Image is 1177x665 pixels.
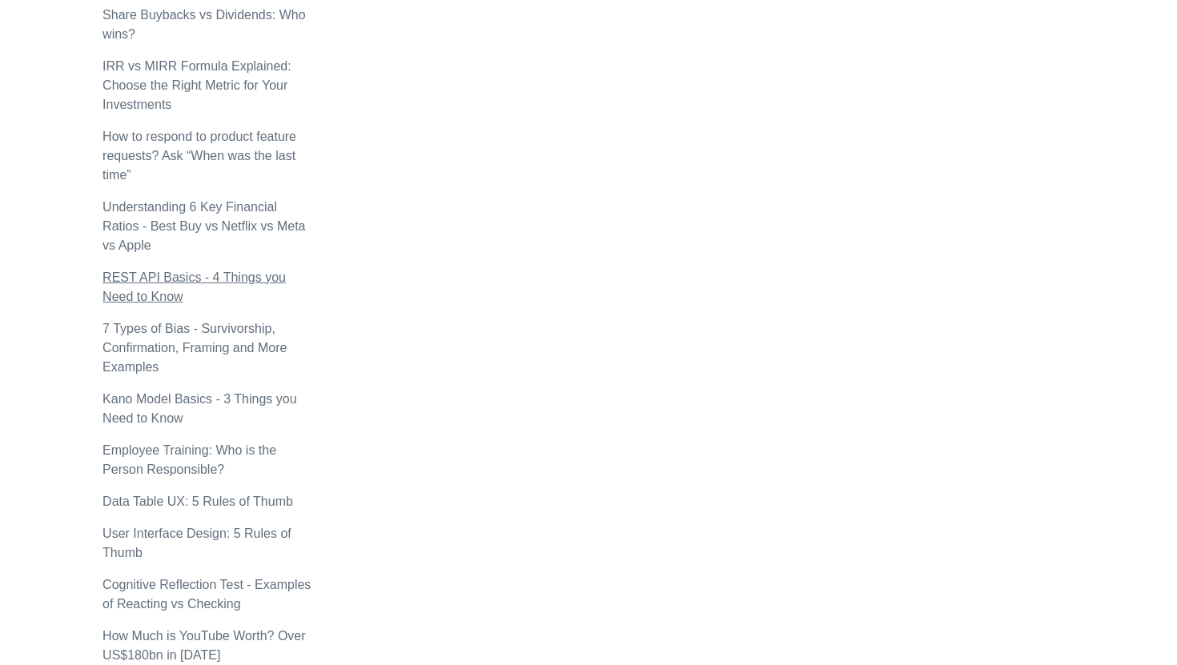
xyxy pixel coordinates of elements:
[102,200,305,252] a: Understanding 6 Key Financial Ratios - Best Buy vs Netflix vs Meta vs Apple
[102,443,276,476] a: Employee Training: Who is the Person Responsible?
[102,8,305,41] a: Share Buybacks vs Dividends: Who wins?
[102,392,297,425] a: Kano Model Basics - 3 Things you Need to Know
[102,322,287,374] a: 7 Types of Bias - Survivorship, Confirmation, Framing and More Examples
[102,270,286,303] a: REST API Basics - 4 Things you Need to Know
[102,130,296,182] a: How to respond to product feature requests? Ask “When was the last time”
[102,629,305,662] a: How Much is YouTube Worth? Over US$180bn in [DATE]
[102,527,291,559] a: User Interface Design: 5 Rules of Thumb
[102,495,293,508] a: Data Table UX: 5 Rules of Thumb
[102,578,311,611] a: Cognitive Reflection Test - Examples of Reacting vs Checking
[102,59,291,111] a: IRR vs MIRR Formula Explained: Choose the Right Metric for Your Investments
